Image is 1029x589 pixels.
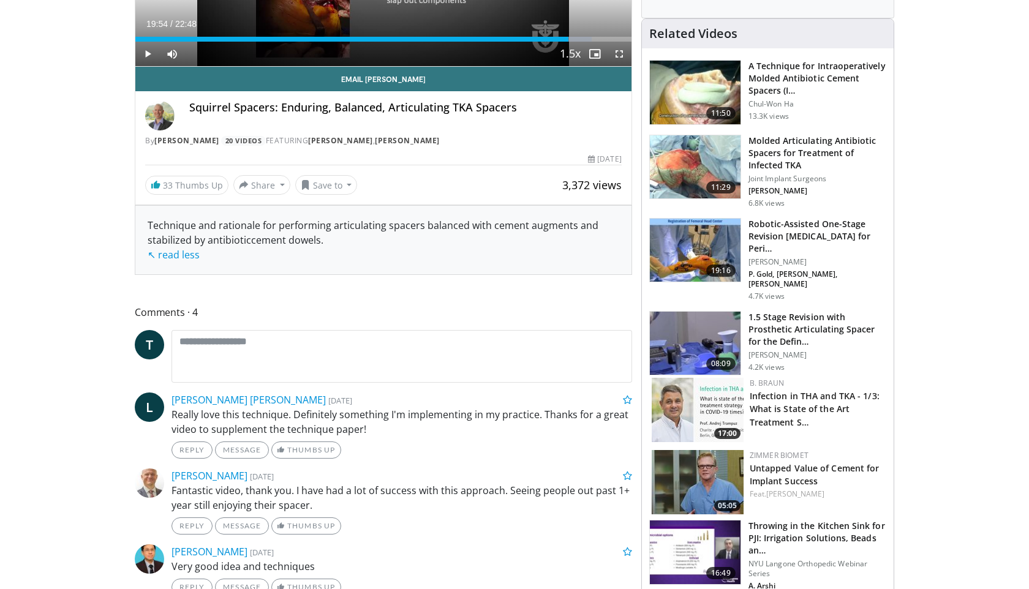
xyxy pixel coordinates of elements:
span: 19:16 [706,264,736,277]
a: Untapped Value of Cement for Implant Success [750,462,880,487]
a: T [135,330,164,359]
img: 1158073_3.png.150x105_q85_crop-smart_upscale.jpg [650,61,741,124]
p: [PERSON_NAME] [748,186,886,196]
a: 20 Videos [221,136,266,146]
a: Message [215,517,269,535]
a: [PERSON_NAME] [766,489,824,499]
a: Message [215,441,269,459]
a: B. Braun [750,378,784,388]
a: Thumbs Up [271,517,341,535]
span: cement dowels. [148,233,323,261]
p: [PERSON_NAME] [748,350,886,360]
div: Technique and rationale for performing articulating spacers balanced with cement augments and sta... [148,218,619,262]
p: P. Gold, [PERSON_NAME], [PERSON_NAME] [748,269,886,289]
p: Very good idea and techniques [171,559,632,574]
h3: Molded Articulating Antibiotic Spacers for Treatment of Infected TKA [748,135,886,171]
a: [PERSON_NAME] [154,135,219,146]
button: Share [233,175,290,195]
a: [PERSON_NAME] [171,469,247,482]
span: 22:48 [175,19,197,29]
p: Fantastic video, thank you. I have had a lot of success with this approach. Seeing people out pas... [171,483,632,512]
a: Infection in THA and TKA - 1/3: What is State of the Art Treatment S… [750,390,880,427]
span: Comments 4 [135,304,632,320]
h3: Throwing in the Kitchen Sink for PJI: Irrigation Solutions, Beads an… [748,520,886,557]
a: 33 Thumbs Up [145,176,228,195]
a: [PERSON_NAME] [375,135,440,146]
small: [DATE] [328,395,352,406]
img: ab449ff7-7aff-4fb0-8bd5-71b0feafd1dc.150x105_q85_crop-smart_upscale.jpg [652,450,744,514]
img: Avatar [145,101,175,130]
button: Play [135,42,160,66]
span: 17:00 [714,428,741,439]
p: 4.7K views [748,291,785,301]
span: 11:29 [706,181,736,193]
h3: Robotic-Assisted One-Stage Revision [MEDICAL_DATA] for Peri… [748,218,886,255]
h4: Related Videos [649,26,737,41]
span: 19:54 [146,19,168,29]
span: / [170,19,173,29]
small: [DATE] [250,547,274,558]
a: Thumbs Up [271,441,341,459]
img: Avatar [135,468,164,498]
button: Fullscreen [607,42,631,66]
img: 9a438204-66ba-43f0-86a5-871c573143bf.150x105_q85_crop-smart_upscale.jpg [650,312,741,375]
a: 05:05 [652,450,744,514]
a: Reply [171,517,213,535]
img: lom5_3.png.150x105_q85_crop-smart_upscale.jpg [650,135,741,199]
img: ed42e859-f3d8-4027-b228-6ec84fff8464.150x105_q85_crop-smart_upscale.jpg [652,378,744,442]
p: 6.8K views [748,198,785,208]
p: [PERSON_NAME] [748,257,886,267]
span: 08:09 [706,358,736,370]
a: Zimmer Biomet [750,450,809,460]
p: 4.2K views [748,362,785,372]
span: 11:50 [706,107,736,119]
a: Reply [171,441,213,459]
span: 3,372 views [562,178,622,192]
a: ↖ read less [148,248,200,261]
a: 11:50 A Technique for Intraoperatively Molded Antibiotic Cement Spacers (I… Chul-Won Ha 13.3K views [649,60,886,125]
a: 11:29 Molded Articulating Antibiotic Spacers for Treatment of Infected TKA Joint Implant Surgeons... [649,135,886,208]
img: 74cc5165-6605-460d-8567-22776087cdf0.150x105_q85_crop-smart_upscale.jpg [650,520,741,584]
h4: Squirrel Spacers: Enduring, Balanced, Articulating TKA Spacers [189,101,622,114]
a: [PERSON_NAME] [171,545,247,558]
button: Mute [160,42,184,66]
div: [DATE] [588,154,621,165]
button: Disable picture-in-picture mode [582,42,607,66]
div: Feat. [750,489,884,500]
h3: A Technique for Intraoperatively Molded Antibiotic Cement Spacers (I… [748,60,886,97]
div: By FEATURING , [145,135,622,146]
p: 13.3K views [748,111,789,121]
img: Avatar [135,544,164,574]
small: [DATE] [250,471,274,482]
a: Email [PERSON_NAME] [135,67,631,91]
button: Save to [295,175,358,195]
a: 19:16 Robotic-Assisted One-Stage Revision [MEDICAL_DATA] for Peri… [PERSON_NAME] P. Gold, [PERSON... [649,218,886,301]
span: 33 [163,179,173,191]
a: L [135,392,164,422]
span: 16:49 [706,567,736,579]
a: [PERSON_NAME] [308,135,373,146]
div: Progress Bar [135,37,631,42]
p: Really love this technique. Definitely something I'm implementing in my practice. Thanks for a gr... [171,407,632,437]
a: 17:00 [652,378,744,442]
img: 7690c41b-e8f2-40ca-8292-ee3b379d6f2f.150x105_q85_crop-smart_upscale.jpg [650,219,741,282]
span: 05:05 [714,500,741,511]
a: [PERSON_NAME] [PERSON_NAME] [171,393,326,407]
button: Playback Rate [558,42,582,66]
p: Joint Implant Surgeons [748,174,886,184]
p: NYU Langone Orthopedic Webinar Series [748,559,886,579]
p: Chul-Won Ha [748,99,886,109]
a: 08:09 1.5 Stage Revision with Prosthetic Articulating Spacer for the Defin… [PERSON_NAME] 4.2K views [649,311,886,376]
h3: 1.5 Stage Revision with Prosthetic Articulating Spacer for the Defin… [748,311,886,348]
